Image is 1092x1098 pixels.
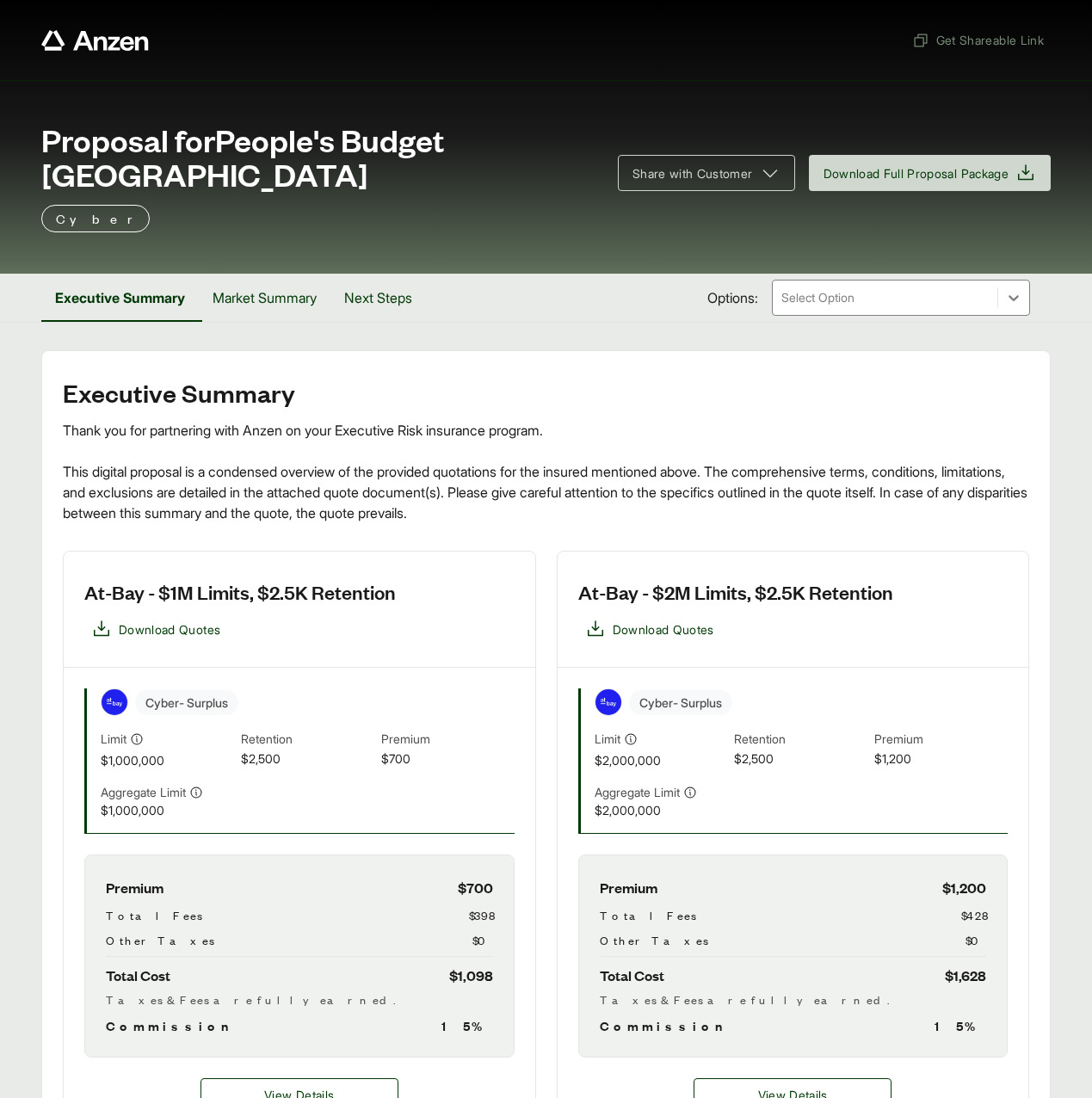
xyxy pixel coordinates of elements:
[41,274,199,322] button: Executive Summary
[241,749,374,769] span: $2,500
[469,906,493,924] span: $398
[101,801,234,819] span: $1,000,000
[824,164,1009,182] span: Download Full Proposal Package
[874,749,1008,769] span: $1,200
[942,876,986,899] span: $1,200
[707,287,758,308] span: Options:
[441,1015,493,1036] span: 15 %
[600,1015,731,1036] span: Commission
[102,689,127,715] img: At-Bay
[734,730,867,749] span: Retention
[966,931,986,949] span: $0
[912,31,1044,49] span: Get Shareable Link
[600,931,708,949] span: Other Taxes
[241,730,374,749] span: Retention
[595,801,728,819] span: $2,000,000
[101,783,186,801] span: Aggregate Limit
[199,274,330,322] button: Market Summary
[106,964,170,987] span: Total Cost
[629,690,732,715] span: Cyber - Surplus
[41,122,597,191] span: Proposal for People's Budget [GEOGRAPHIC_DATA]
[935,1015,986,1036] span: 15 %
[106,931,214,949] span: Other Taxes
[595,730,620,748] span: Limit
[458,876,493,899] span: $700
[578,612,721,646] button: Download Quotes
[106,990,493,1009] div: Taxes & Fees are fully earned.
[809,155,1052,191] button: Download Full Proposal Package
[905,24,1051,56] button: Get Shareable Link
[595,751,728,769] span: $2,000,000
[106,906,202,924] span: Total Fees
[381,730,515,749] span: Premium
[600,906,696,924] span: Total Fees
[101,730,126,748] span: Limit
[381,749,515,769] span: $700
[734,749,867,769] span: $2,500
[600,964,664,987] span: Total Cost
[632,164,753,182] span: Share with Customer
[63,379,1029,406] h2: Executive Summary
[578,579,893,605] h3: At-Bay - $2M Limits, $2.5K Retention
[41,30,149,51] a: Anzen website
[330,274,426,322] button: Next Steps
[600,876,657,899] span: Premium
[600,990,987,1009] div: Taxes & Fees are fully earned.
[135,690,238,715] span: Cyber - Surplus
[618,155,795,191] button: Share with Customer
[119,620,220,638] span: Download Quotes
[56,208,135,229] p: Cyber
[106,876,163,899] span: Premium
[101,751,234,769] span: $1,000,000
[595,783,680,801] span: Aggregate Limit
[84,612,227,646] button: Download Quotes
[961,906,986,924] span: $428
[63,420,1029,523] div: Thank you for partnering with Anzen on your Executive Risk insurance program. This digital propos...
[595,689,621,715] img: At-Bay
[945,964,986,987] span: $1,628
[874,730,1008,749] span: Premium
[613,620,714,638] span: Download Quotes
[84,579,396,605] h3: At-Bay - $1M Limits, $2.5K Retention
[472,931,493,949] span: $0
[106,1015,237,1036] span: Commission
[449,964,493,987] span: $1,098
